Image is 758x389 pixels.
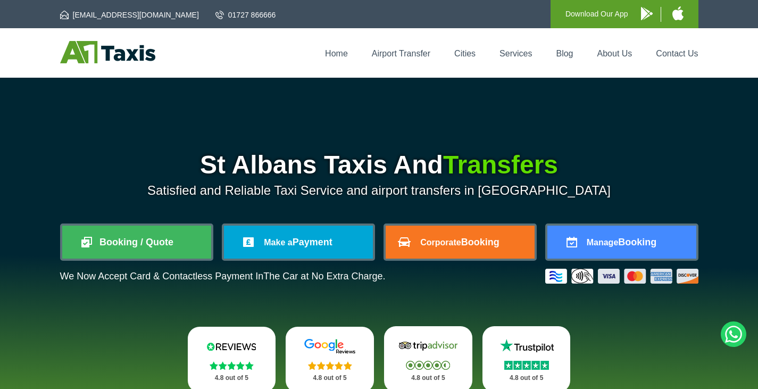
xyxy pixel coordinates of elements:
a: CorporateBooking [386,226,535,259]
p: We Now Accept Card & Contactless Payment In [60,271,386,282]
img: Reviews.io [199,338,263,354]
p: 4.8 out of 5 [396,371,461,385]
img: Stars [308,361,352,370]
a: Cities [454,49,476,58]
img: A1 Taxis iPhone App [672,6,684,20]
a: Blog [556,49,573,58]
p: 4.8 out of 5 [494,371,559,385]
a: Airport Transfer [372,49,430,58]
img: A1 Taxis St Albans LTD [60,41,155,63]
a: Contact Us [656,49,698,58]
a: Booking / Quote [62,226,211,259]
img: Tripadvisor [396,338,460,354]
img: Stars [210,361,254,370]
a: About Us [597,49,632,58]
a: Home [325,49,348,58]
a: ManageBooking [547,226,696,259]
a: Make aPayment [224,226,373,259]
span: Manage [587,238,619,247]
img: Stars [406,361,450,370]
a: 01727 866666 [215,10,276,20]
img: Stars [504,361,549,370]
img: A1 Taxis Android App [641,7,653,20]
p: 4.8 out of 5 [297,371,362,385]
a: Services [499,49,532,58]
p: Satisfied and Reliable Taxi Service and airport transfers in [GEOGRAPHIC_DATA] [60,183,698,198]
span: The Car at No Extra Charge. [263,271,385,282]
img: Trustpilot [495,338,559,354]
span: Transfers [443,151,558,179]
p: Download Our App [565,7,628,21]
p: 4.8 out of 5 [199,371,264,385]
a: [EMAIL_ADDRESS][DOMAIN_NAME] [60,10,199,20]
span: Corporate [420,238,461,247]
iframe: chat widget [612,366,753,389]
h1: St Albans Taxis And [60,152,698,178]
img: Google [298,338,362,354]
span: Make a [264,238,292,247]
img: Credit And Debit Cards [545,269,698,284]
